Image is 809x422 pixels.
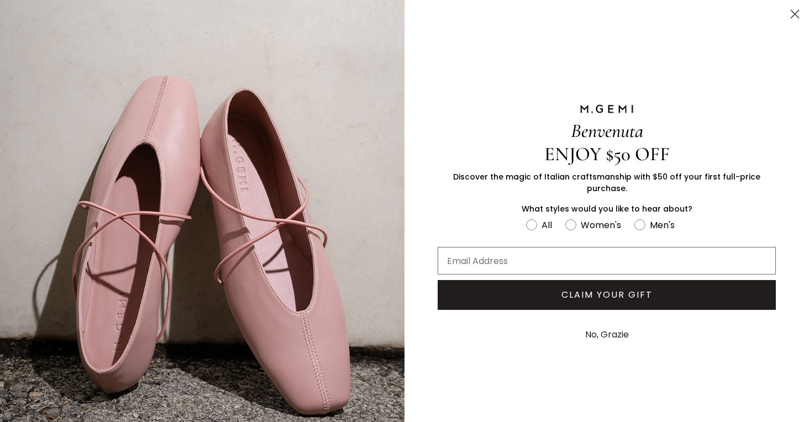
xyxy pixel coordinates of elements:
[580,321,634,349] button: No, Grazie
[785,4,805,24] button: Close dialog
[522,203,692,214] span: What styles would you like to hear about?
[438,280,776,310] button: CLAIM YOUR GIFT
[579,104,634,114] img: M.GEMI
[542,218,552,232] div: All
[453,171,760,194] span: Discover the magic of Italian craftsmanship with $50 off your first full-price purchase.
[544,143,670,166] span: ENJOY $50 OFF
[571,119,643,143] span: Benvenuta
[650,218,675,232] div: Men's
[581,218,621,232] div: Women's
[438,247,776,275] input: Email Address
